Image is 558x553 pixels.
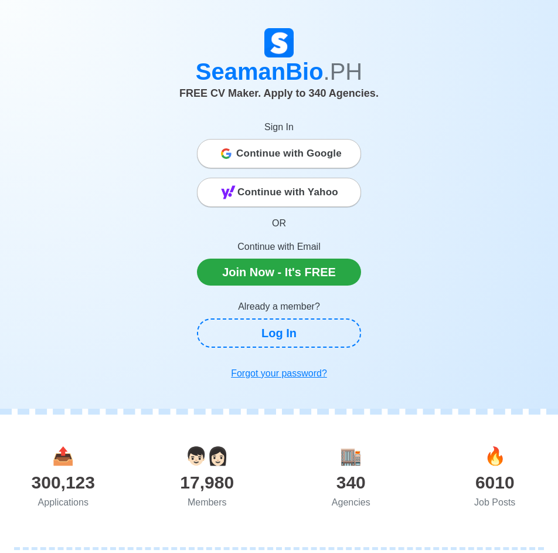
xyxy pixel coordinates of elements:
[197,240,361,254] p: Continue with Email
[179,87,379,99] span: FREE CV Maker. Apply to 340 Agencies.
[197,120,361,134] p: Sign In
[279,469,423,496] div: 340
[197,362,361,385] a: Forgot your password?
[197,178,361,207] button: Continue with Yahoo
[231,368,327,378] u: Forgot your password?
[185,446,229,466] span: users
[340,446,362,466] span: agencies
[236,142,342,165] span: Continue with Google
[197,216,361,230] p: OR
[197,259,361,286] a: Join Now - It's FREE
[135,469,280,496] div: 17,980
[237,181,338,204] span: Continue with Yahoo
[264,28,294,57] img: Logo
[197,318,361,348] a: Log In
[197,139,361,168] button: Continue with Google
[197,300,361,314] p: Already a member?
[77,57,481,86] h1: SeamanBio
[484,446,506,466] span: jobs
[135,496,280,510] div: Members
[52,446,74,466] span: applications
[279,496,423,510] div: Agencies
[324,59,363,84] span: .PH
